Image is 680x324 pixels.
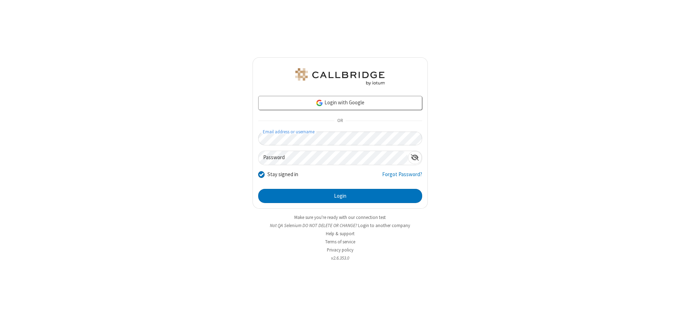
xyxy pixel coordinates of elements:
input: Email address or username [258,132,422,145]
button: Login to another company [358,222,410,229]
div: Show password [408,151,422,164]
li: Not QA Selenium DO NOT DELETE OR CHANGE? [253,222,428,229]
img: google-icon.png [316,99,323,107]
a: Privacy policy [327,247,353,253]
a: Forgot Password? [382,170,422,184]
a: Terms of service [325,239,355,245]
span: OR [334,116,346,126]
label: Stay signed in [267,170,298,179]
a: Make sure you're ready with our connection test [294,214,386,220]
button: Login [258,189,422,203]
li: v2.6.353.0 [253,255,428,261]
a: Login with Google [258,96,422,110]
a: Help & support [326,231,355,237]
img: QA Selenium DO NOT DELETE OR CHANGE [294,68,386,85]
input: Password [259,151,408,165]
